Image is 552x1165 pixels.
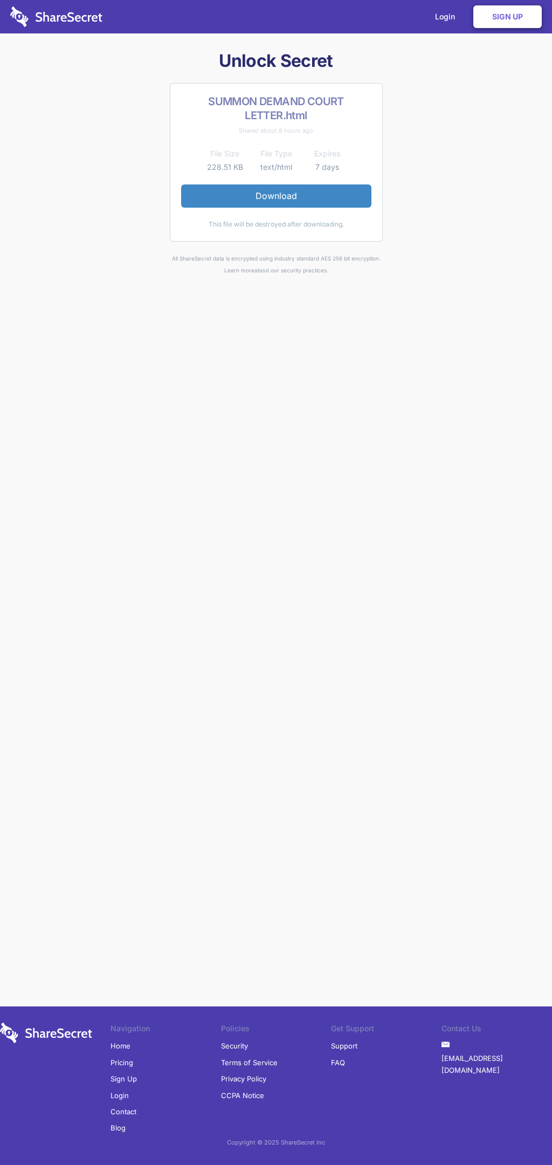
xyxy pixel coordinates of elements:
[221,1038,248,1054] a: Security
[199,147,251,160] th: File Size
[441,1050,552,1079] a: [EMAIL_ADDRESS][DOMAIN_NAME]
[331,1054,345,1071] a: FAQ
[111,1054,133,1071] a: Pricing
[111,1071,137,1087] a: Sign Up
[199,161,251,174] td: 228.51 KB
[473,5,542,28] a: Sign Up
[441,1023,552,1038] li: Contact Us
[221,1023,332,1038] li: Policies
[251,147,302,160] th: File Type
[302,161,353,174] td: 7 days
[111,1023,221,1038] li: Navigation
[331,1038,357,1054] a: Support
[181,218,371,230] div: This file will be destroyed after downloading.
[111,1104,136,1120] a: Contact
[331,1023,441,1038] li: Get Support
[302,147,353,160] th: Expires
[111,1038,130,1054] a: Home
[221,1087,264,1104] a: CCPA Notice
[224,267,254,273] a: Learn more
[111,1120,126,1136] a: Blog
[221,1054,278,1071] a: Terms of Service
[181,184,371,207] a: Download
[10,6,102,27] img: logo-wordmark-white-trans-d4663122ce5f474addd5e946df7df03e33cb6a1c49d2221995e7729f52c070b2.svg
[251,161,302,174] td: text/html
[221,1071,266,1087] a: Privacy Policy
[181,125,371,136] div: Shared about 8 hours ago
[111,1087,129,1104] a: Login
[181,94,371,122] h2: SUMMON DEMAND COURT LETTER.html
